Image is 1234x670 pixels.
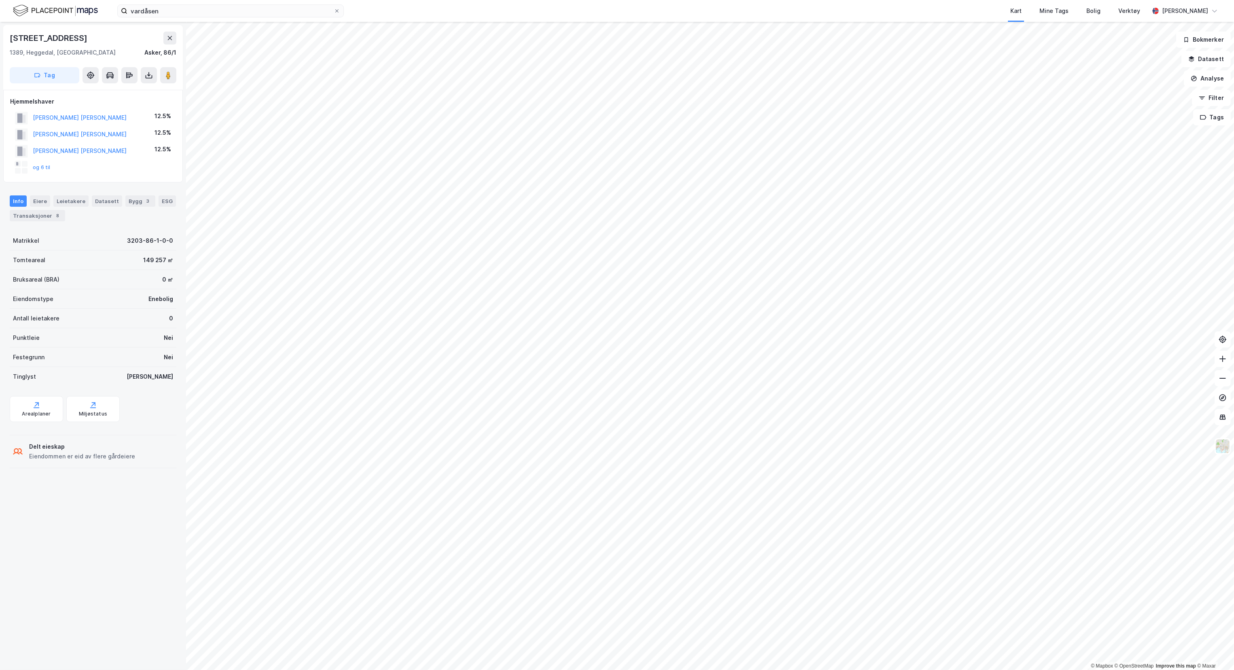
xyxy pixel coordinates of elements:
[162,275,173,284] div: 0 ㎡
[155,144,171,154] div: 12.5%
[155,128,171,138] div: 12.5%
[127,236,173,246] div: 3203-86-1-0-0
[148,294,173,304] div: Enebolig
[1162,6,1208,16] div: [PERSON_NAME]
[13,4,98,18] img: logo.f888ab2527a4732fd821a326f86c7f29.svg
[54,212,62,220] div: 8
[79,411,107,417] div: Miljøstatus
[127,5,334,17] input: Søk på adresse, matrikkel, gårdeiere, leietakere eller personer
[143,255,173,265] div: 149 257 ㎡
[1086,6,1101,16] div: Bolig
[92,195,122,207] div: Datasett
[13,255,45,265] div: Tomteareal
[13,275,59,284] div: Bruksareal (BRA)
[13,236,39,246] div: Matrikkel
[1039,6,1069,16] div: Mine Tags
[125,195,155,207] div: Bygg
[144,48,176,57] div: Asker, 86/1
[10,67,79,83] button: Tag
[169,314,173,323] div: 0
[1192,90,1231,106] button: Filter
[30,195,50,207] div: Eiere
[10,48,116,57] div: 1389, Heggedal, [GEOGRAPHIC_DATA]
[164,333,173,343] div: Nei
[10,32,89,45] div: [STREET_ADDRESS]
[144,197,152,205] div: 3
[1181,51,1231,67] button: Datasett
[155,111,171,121] div: 12.5%
[1010,6,1022,16] div: Kart
[13,314,59,323] div: Antall leietakere
[1176,32,1231,48] button: Bokmerker
[1118,6,1140,16] div: Verktøy
[13,294,53,304] div: Eiendomstype
[1194,631,1234,670] iframe: Chat Widget
[164,352,173,362] div: Nei
[1184,70,1231,87] button: Analyse
[22,411,51,417] div: Arealplaner
[29,452,135,461] div: Eiendommen er eid av flere gårdeiere
[1091,663,1113,669] a: Mapbox
[13,372,36,382] div: Tinglyst
[1215,439,1230,454] img: Z
[1115,663,1154,669] a: OpenStreetMap
[1193,109,1231,125] button: Tags
[13,352,44,362] div: Festegrunn
[159,195,176,207] div: ESG
[10,195,27,207] div: Info
[53,195,89,207] div: Leietakere
[29,442,135,452] div: Delt eieskap
[127,372,173,382] div: [PERSON_NAME]
[10,210,65,221] div: Transaksjoner
[1156,663,1196,669] a: Improve this map
[1194,631,1234,670] div: Kontrollprogram for chat
[13,333,40,343] div: Punktleie
[10,97,176,106] div: Hjemmelshaver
